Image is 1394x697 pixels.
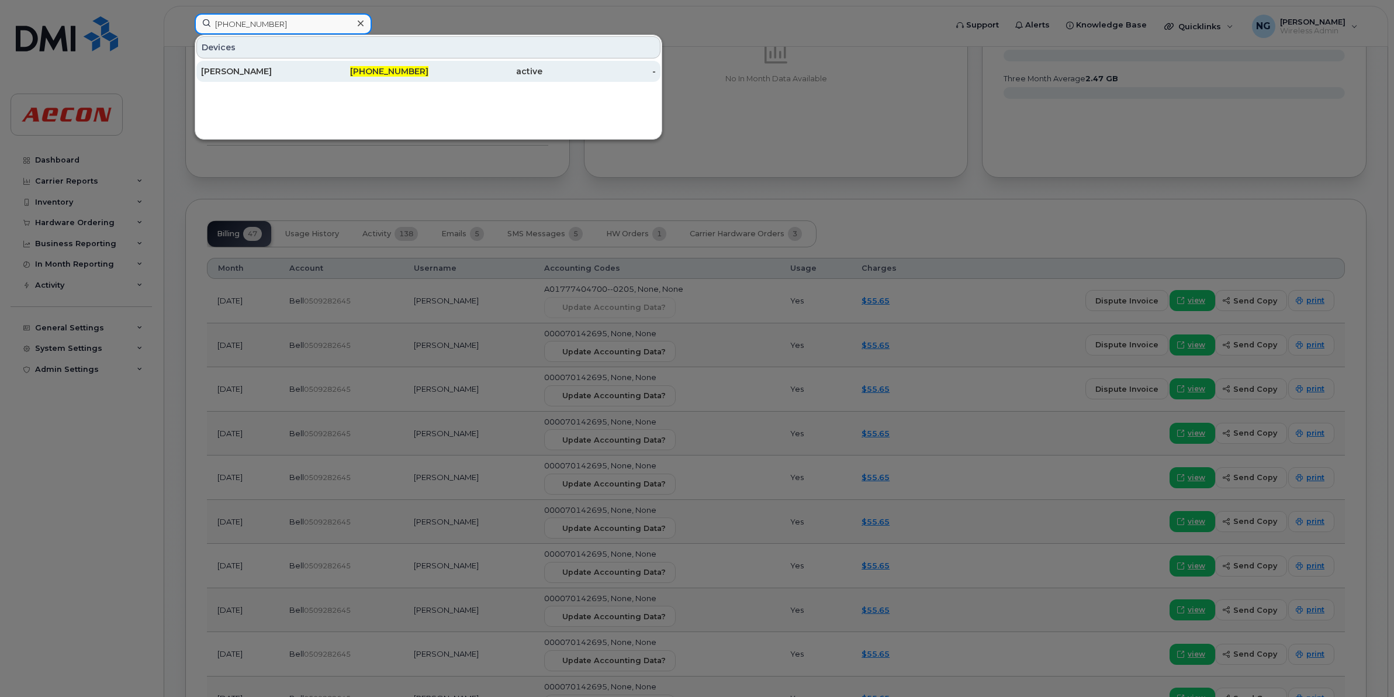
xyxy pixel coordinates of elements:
div: [PERSON_NAME] [201,65,315,77]
a: [PERSON_NAME][PHONE_NUMBER]active- [196,61,660,82]
span: [PHONE_NUMBER] [350,66,428,77]
div: Devices [196,36,660,58]
input: Find something... [195,13,372,34]
div: active [428,65,542,77]
div: - [542,65,656,77]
